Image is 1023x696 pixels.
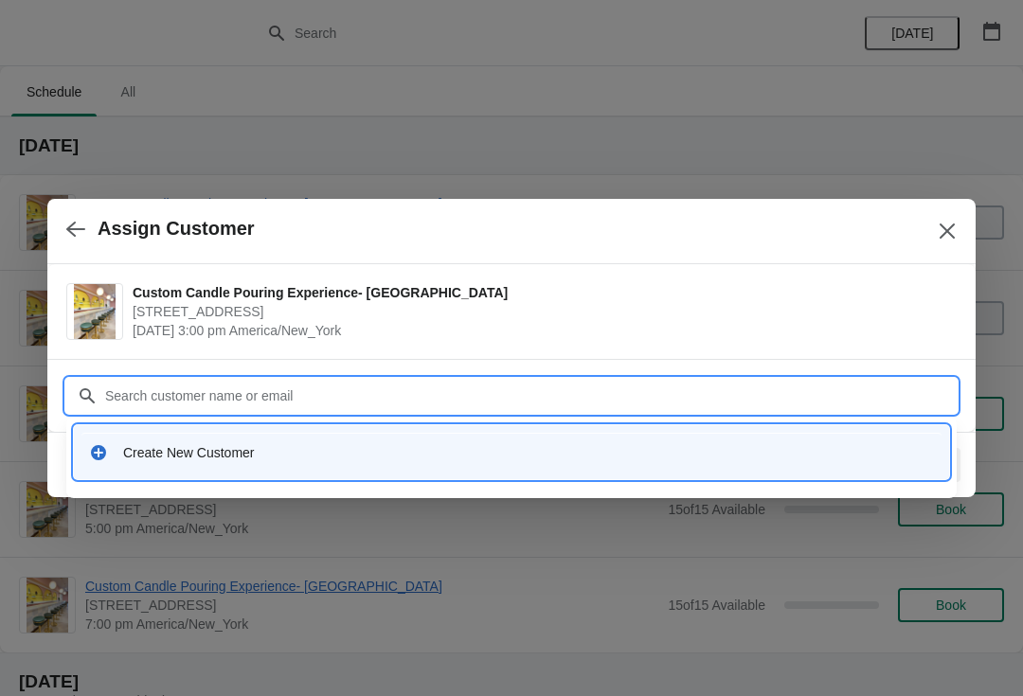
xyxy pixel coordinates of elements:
[74,284,116,339] img: Custom Candle Pouring Experience- Delray Beach | 415 East Atlantic Avenue, Delray Beach, FL, USA ...
[133,321,947,340] span: [DATE] 3:00 pm America/New_York
[104,379,957,413] input: Search customer name or email
[98,218,255,240] h2: Assign Customer
[123,443,934,462] div: Create New Customer
[133,283,947,302] span: Custom Candle Pouring Experience- [GEOGRAPHIC_DATA]
[930,214,964,248] button: Close
[133,302,947,321] span: [STREET_ADDRESS]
